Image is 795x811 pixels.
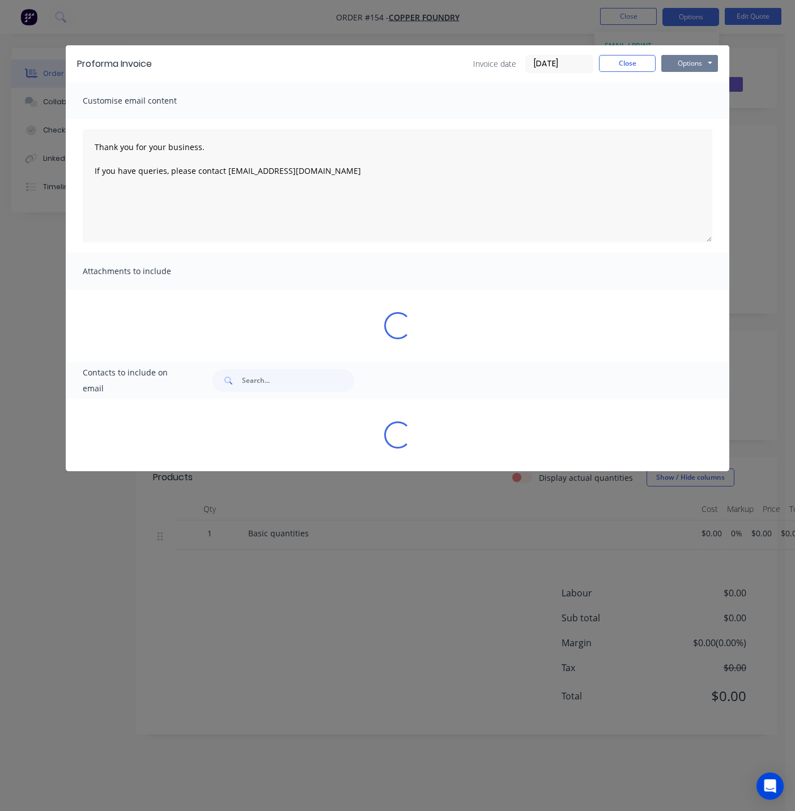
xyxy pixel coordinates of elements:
button: Options [661,55,718,72]
input: Search... [242,369,354,392]
div: Proforma Invoice [77,57,152,71]
div: Open Intercom Messenger [756,772,784,800]
textarea: Thank you for your business. If you have queries, please contact [EMAIL_ADDRESS][DOMAIN_NAME] [83,129,712,242]
span: Attachments to include [83,263,207,279]
button: Close [599,55,656,72]
span: Contacts to include on email [83,365,184,396]
span: Customise email content [83,93,207,109]
span: Invoice date [473,58,516,70]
